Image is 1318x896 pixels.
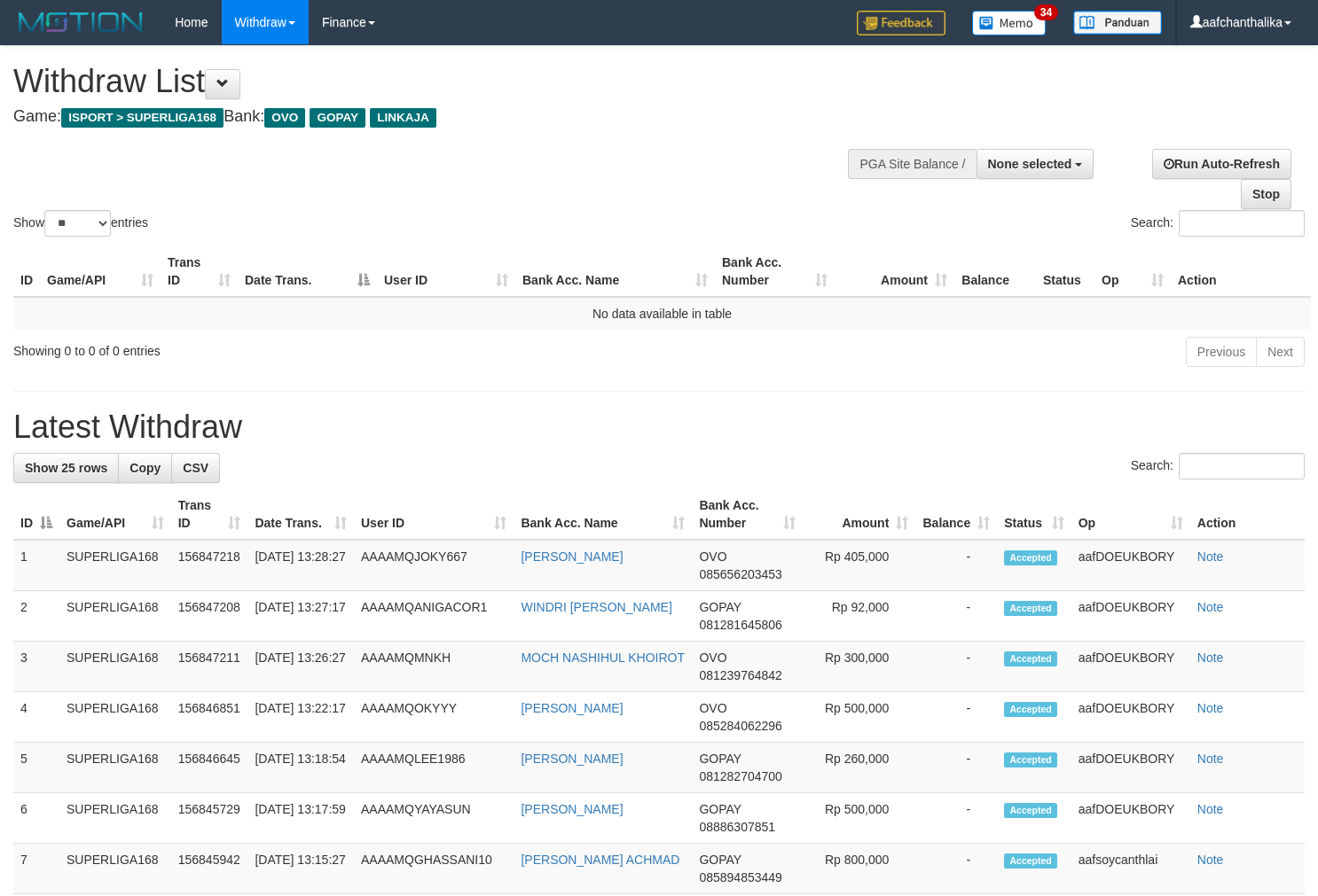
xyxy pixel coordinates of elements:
[13,844,59,894] td: 7
[13,642,59,692] td: 3
[171,453,220,483] a: CSV
[1004,651,1057,666] span: Accepted
[13,453,119,483] a: Show 25 rows
[803,591,916,642] td: Rp 92,000
[247,844,354,894] td: [DATE] 13:15:27
[171,743,248,793] td: 156846645
[857,11,945,35] img: Feedback.jpg
[1197,651,1224,665] a: Note
[803,642,916,692] td: Rp 300,000
[1197,853,1224,867] a: Note
[915,540,997,591] td: -
[44,210,111,237] select: Showentries
[13,540,59,591] td: 1
[171,692,248,743] td: 156846851
[699,769,781,783] span: Copy 081282704700 to clipboard
[13,743,59,793] td: 5
[354,692,514,743] td: AAAAMQOKYYY
[915,844,997,894] td: -
[13,64,861,99] h1: Withdraw List
[13,409,1305,445] h1: Latest Withdraw
[171,489,248,540] th: Trans ID: activate to sort column ascending
[40,246,161,297] th: Game/API: activate to sort column ascending
[699,870,781,884] span: Copy 085894853449 to clipboard
[1152,149,1291,179] a: Run Auto-Refresh
[13,246,40,297] th: ID
[1034,4,1058,20] span: 34
[1179,453,1305,479] input: Search:
[1131,210,1305,237] label: Search:
[1004,752,1057,767] span: Accepted
[1071,743,1190,793] td: aafDOEUKBORY
[13,489,59,540] th: ID: activate to sort column descending
[1197,752,1224,766] a: Note
[915,591,997,642] td: -
[1241,179,1291,209] a: Stop
[59,844,171,894] td: SUPERLIGA168
[915,793,997,844] td: -
[59,489,171,540] th: Game/API: activate to sort column ascending
[699,853,741,867] span: GOPAY
[692,489,802,540] th: Bank Acc. Number: activate to sort column ascending
[171,793,248,844] td: 156845729
[1004,853,1057,869] span: Accepted
[699,719,781,733] span: Copy 085284062296 to clipboard
[377,246,515,297] th: User ID: activate to sort column ascending
[835,246,954,297] th: Amount: activate to sort column ascending
[247,642,354,692] td: [DATE] 13:26:27
[521,600,671,614] a: WINDRI [PERSON_NAME]
[699,802,741,816] span: GOPAY
[247,743,354,793] td: [DATE] 13:18:54
[264,108,305,128] span: OVO
[1071,642,1190,692] td: aafDOEUKBORY
[977,149,1094,179] button: None selected
[61,108,224,128] span: ISPORT > SUPERLIGA168
[1073,11,1162,35] img: panduan.png
[1197,802,1224,816] a: Note
[247,692,354,743] td: [DATE] 13:22:17
[171,844,248,894] td: 156845942
[1256,337,1305,367] a: Next
[521,651,685,665] a: MOCH NASHIHUL KHOIROT
[521,853,679,867] a: [PERSON_NAME] ACHMAD
[715,246,835,297] th: Bank Acc. Number: activate to sort column ascending
[1190,489,1305,540] th: Action
[171,642,248,692] td: 156847211
[247,489,354,540] th: Date Trans.: activate to sort column ascending
[13,108,861,126] h4: Game: Bank:
[1197,549,1224,564] a: Note
[354,489,514,540] th: User ID: activate to sort column ascending
[59,793,171,844] td: SUPERLIGA168
[161,246,238,297] th: Trans ID: activate to sort column ascending
[803,793,916,844] td: Rp 500,000
[1071,489,1190,540] th: Op: activate to sort column ascending
[59,743,171,793] td: SUPERLIGA168
[247,540,354,591] td: [DATE] 13:28:27
[699,618,781,632] span: Copy 081281645806 to clipboard
[310,108,365,128] span: GOPAY
[803,540,916,591] td: Rp 405,000
[1197,600,1224,614] a: Note
[521,701,623,715] a: [PERSON_NAME]
[699,600,741,614] span: GOPAY
[370,108,436,128] span: LINKAJA
[699,549,726,564] span: OVO
[183,461,208,475] span: CSV
[1094,246,1171,297] th: Op: activate to sort column ascending
[171,540,248,591] td: 156847218
[13,793,59,844] td: 6
[1036,246,1094,297] th: Status
[699,651,726,665] span: OVO
[699,820,775,834] span: Copy 08886307851 to clipboard
[1071,844,1190,894] td: aafsoycanthlai
[521,752,623,766] a: [PERSON_NAME]
[171,591,248,642] td: 156847208
[848,149,976,179] div: PGA Site Balance /
[354,642,514,692] td: AAAAMQMNKH
[1071,692,1190,743] td: aafDOEUKBORY
[1186,337,1257,367] a: Previous
[59,591,171,642] td: SUPERLIGA168
[699,668,781,682] span: Copy 081239764842 to clipboard
[915,692,997,743] td: -
[59,692,171,743] td: SUPERLIGA168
